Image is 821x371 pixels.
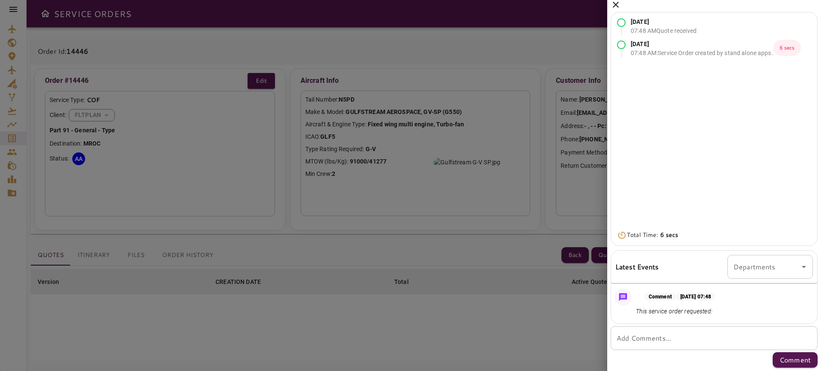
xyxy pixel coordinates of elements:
[636,307,715,316] p: This service order requested:
[773,40,801,56] p: 6 secs
[617,291,629,303] img: Message Icon
[676,293,715,301] p: [DATE] 07:48
[617,231,627,240] img: Timer Icon
[773,352,818,368] button: Comment
[644,293,676,301] p: Comment
[798,261,810,273] button: Open
[631,49,773,58] p: 07:48 AM : Service Order created by stand alone apps.
[631,18,697,26] p: [DATE]
[631,26,697,35] p: 07:48 AM Quote received
[615,261,659,272] h6: Latest Events
[780,355,811,365] p: Comment
[660,231,679,239] b: 6 secs
[627,231,678,240] p: Total Time:
[631,40,773,49] p: [DATE]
